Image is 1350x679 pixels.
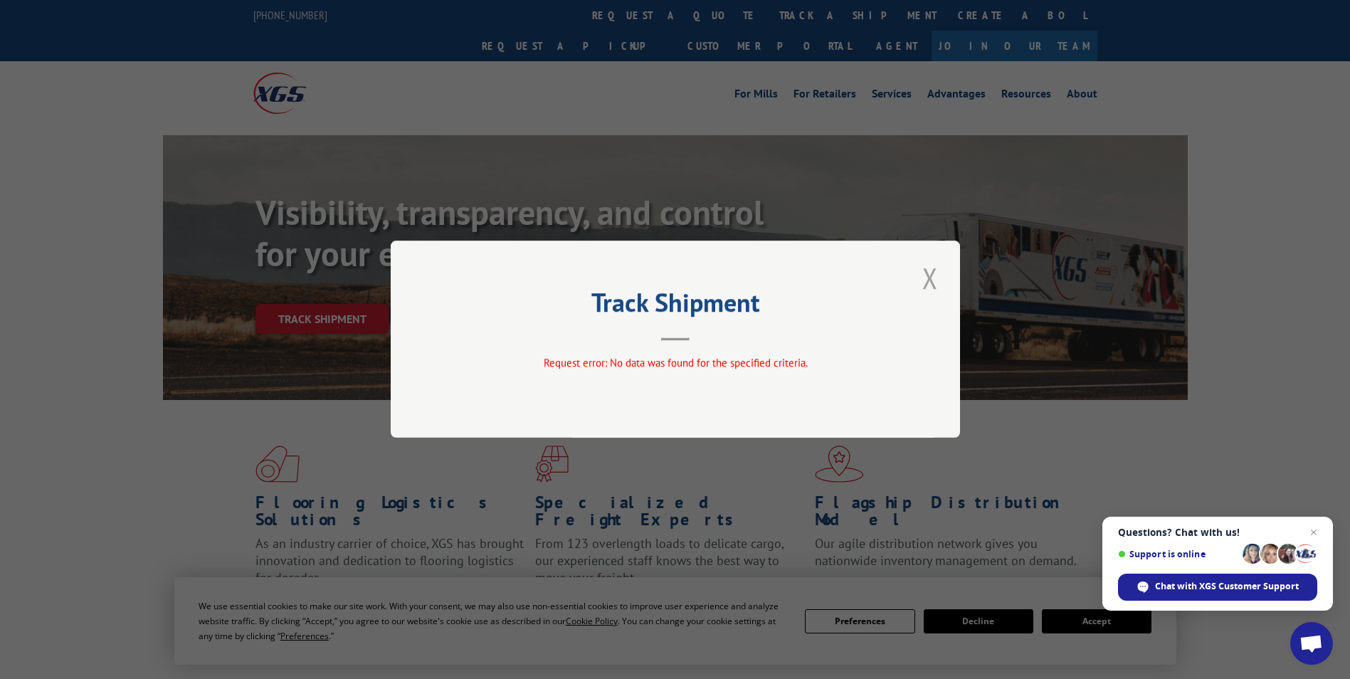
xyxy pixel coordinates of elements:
[1118,527,1317,538] span: Questions? Chat with us!
[1118,549,1238,559] span: Support is online
[918,258,942,298] button: Close modal
[1118,574,1317,601] span: Chat with XGS Customer Support
[543,357,807,370] span: Request error: No data was found for the specified criteria.
[462,293,889,320] h2: Track Shipment
[1290,622,1333,665] a: Open chat
[1155,580,1299,593] span: Chat with XGS Customer Support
